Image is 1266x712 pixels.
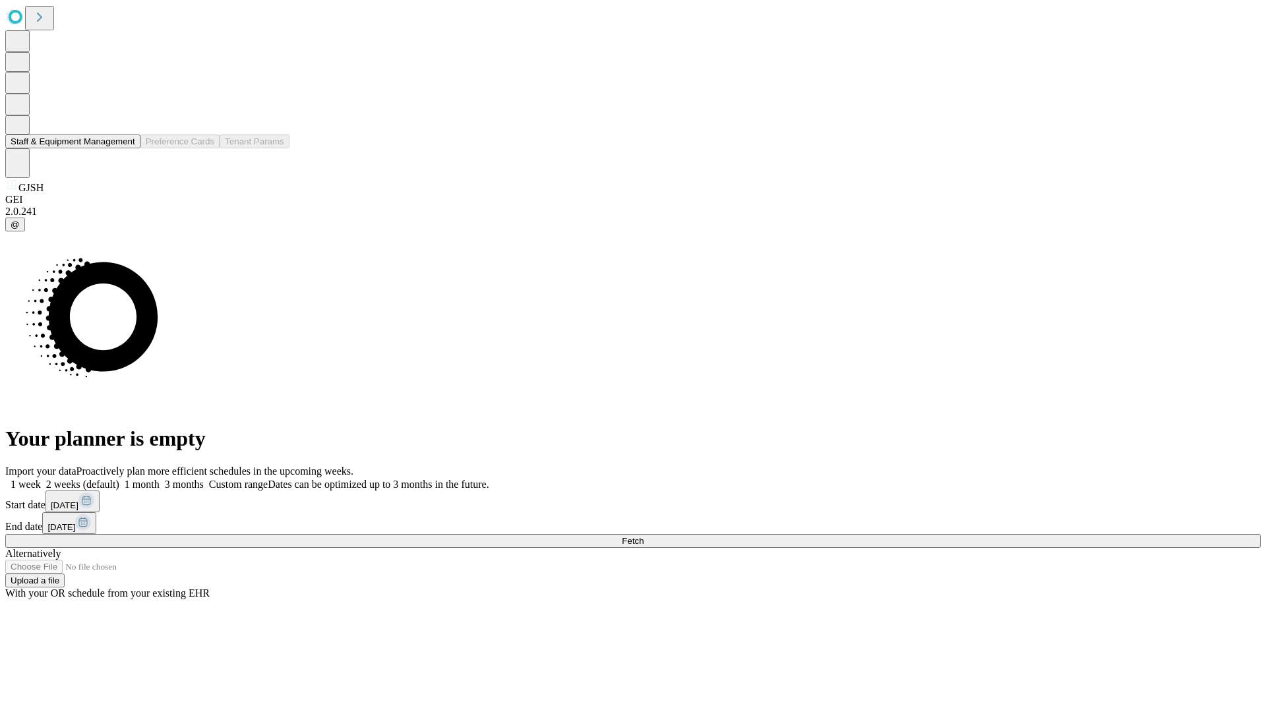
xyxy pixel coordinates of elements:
span: Alternatively [5,548,61,559]
span: 1 week [11,479,41,490]
span: 3 months [165,479,204,490]
button: Tenant Params [220,134,289,148]
button: Preference Cards [140,134,220,148]
span: 2 weeks (default) [46,479,119,490]
span: 1 month [125,479,160,490]
div: GEI [5,194,1261,206]
span: Proactively plan more efficient schedules in the upcoming weeks. [76,465,353,477]
span: Import your data [5,465,76,477]
div: Start date [5,490,1261,512]
h1: Your planner is empty [5,427,1261,451]
button: [DATE] [45,490,100,512]
span: Custom range [209,479,268,490]
span: GJSH [18,182,44,193]
span: [DATE] [51,500,78,510]
button: Upload a file [5,574,65,587]
button: [DATE] [42,512,96,534]
span: [DATE] [47,522,75,532]
button: Staff & Equipment Management [5,134,140,148]
span: Dates can be optimized up to 3 months in the future. [268,479,489,490]
button: @ [5,218,25,231]
div: End date [5,512,1261,534]
span: With your OR schedule from your existing EHR [5,587,210,599]
span: Fetch [622,536,644,546]
span: @ [11,220,20,229]
div: 2.0.241 [5,206,1261,218]
button: Fetch [5,534,1261,548]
